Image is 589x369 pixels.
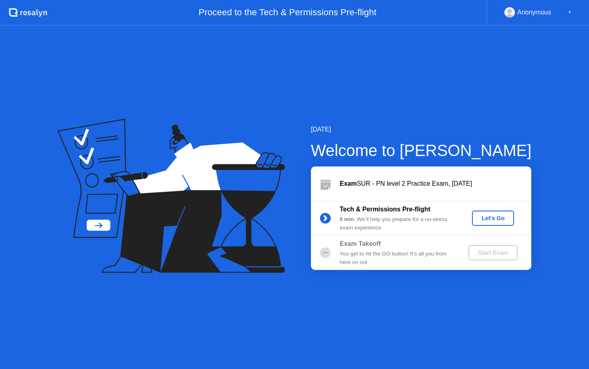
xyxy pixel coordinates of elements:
[472,249,514,256] div: Start Exam
[340,180,357,187] b: Exam
[340,216,354,222] b: 5 min
[340,250,455,266] div: You get to hit the GO button! It’s all you from here on out
[468,245,518,260] button: Start Exam
[311,125,532,134] div: [DATE]
[517,7,551,18] div: Anonymous
[340,240,381,247] b: Exam Takeoff
[472,211,514,226] button: Let's Go
[340,206,430,213] b: Tech & Permissions Pre-flight
[340,179,531,189] div: SUR - PN level 2 Practice Exam, [DATE]
[568,7,572,18] div: ▼
[340,215,455,232] div: : We’ll help you prepare for a no-stress exam experience
[311,138,532,162] div: Welcome to [PERSON_NAME]
[475,215,511,221] div: Let's Go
